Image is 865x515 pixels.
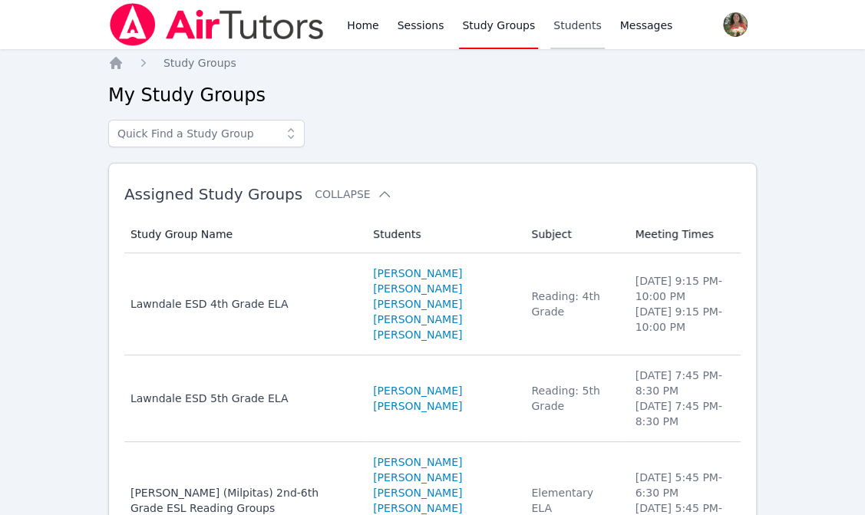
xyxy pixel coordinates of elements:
h2: My Study Groups [108,83,757,107]
span: Messages [620,18,673,33]
a: [PERSON_NAME] [373,485,462,500]
th: Subject [522,216,626,253]
li: [DATE] 7:45 PM - 8:30 PM [635,398,731,429]
div: Reading: 4th Grade [531,289,616,319]
button: Collapse [315,187,391,202]
span: Assigned Study Groups [124,185,302,203]
th: Students [364,216,522,253]
img: Air Tutors [108,3,325,46]
a: [PERSON_NAME] [373,383,462,398]
li: [DATE] 7:45 PM - 8:30 PM [635,368,731,398]
nav: Breadcrumb [108,55,757,71]
a: [PERSON_NAME] [373,327,462,342]
a: [PERSON_NAME] [PERSON_NAME] [373,454,513,485]
a: [PERSON_NAME] [373,266,462,281]
th: Meeting Times [626,216,741,253]
div: Lawndale ESD 4th Grade ELA [130,296,355,312]
input: Quick Find a Study Group [108,120,305,147]
tr: Lawndale ESD 4th Grade ELA[PERSON_NAME][PERSON_NAME][PERSON_NAME] [PERSON_NAME][PERSON_NAME]Readi... [124,253,741,355]
li: [DATE] 9:15 PM - 10:00 PM [635,304,731,335]
a: Study Groups [163,55,236,71]
li: [DATE] 5:45 PM - 6:30 PM [635,470,731,500]
a: [PERSON_NAME] [PERSON_NAME] [373,296,513,327]
div: Lawndale ESD 5th Grade ELA [130,391,355,406]
th: Study Group Name [124,216,364,253]
li: [DATE] 9:15 PM - 10:00 PM [635,273,731,304]
a: [PERSON_NAME] [373,398,462,414]
div: Reading: 5th Grade [531,383,616,414]
a: [PERSON_NAME] [373,281,462,296]
span: Study Groups [163,57,236,69]
tr: Lawndale ESD 5th Grade ELA[PERSON_NAME][PERSON_NAME]Reading: 5th Grade[DATE] 7:45 PM- 8:30 PM[DAT... [124,355,741,442]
